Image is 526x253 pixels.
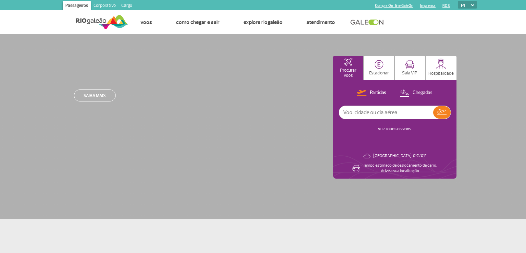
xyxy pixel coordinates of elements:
p: Hospitalidade [428,71,454,76]
p: [GEOGRAPHIC_DATA]: 0°C/0°F [373,153,426,159]
p: Tempo estimado de deslocamento de carro: Ative a sua localização [363,163,437,174]
p: Sala VIP [402,71,417,76]
a: RQS [442,3,450,8]
a: VER TODOS OS VOOS [378,127,411,131]
button: Sala VIP [395,56,425,80]
a: Compra On-line GaleOn [375,3,413,8]
p: Chegadas [413,89,433,96]
button: Partidas [355,88,388,97]
p: Estacionar [369,71,389,76]
button: Procurar Voos [333,56,363,80]
button: Hospitalidade [426,56,456,80]
a: Cargo [118,1,135,12]
a: Atendimento [306,19,335,26]
button: Estacionar [364,56,394,80]
p: Procurar Voos [337,68,360,78]
a: Corporativo [91,1,118,12]
img: carParkingHome.svg [375,60,384,69]
button: VER TODOS OS VOOS [376,126,413,132]
a: Explore RIOgaleão [243,19,283,26]
a: Como chegar e sair [176,19,220,26]
a: Imprensa [420,3,436,8]
p: Partidas [370,89,386,96]
button: Chegadas [398,88,435,97]
a: Passageiros [63,1,91,12]
img: airplaneHomeActive.svg [344,58,352,66]
a: Saiba mais [74,89,116,101]
a: Voos [140,19,152,26]
img: hospitality.svg [436,59,446,69]
img: vipRoom.svg [405,60,414,69]
input: Voo, cidade ou cia aérea [339,106,433,119]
